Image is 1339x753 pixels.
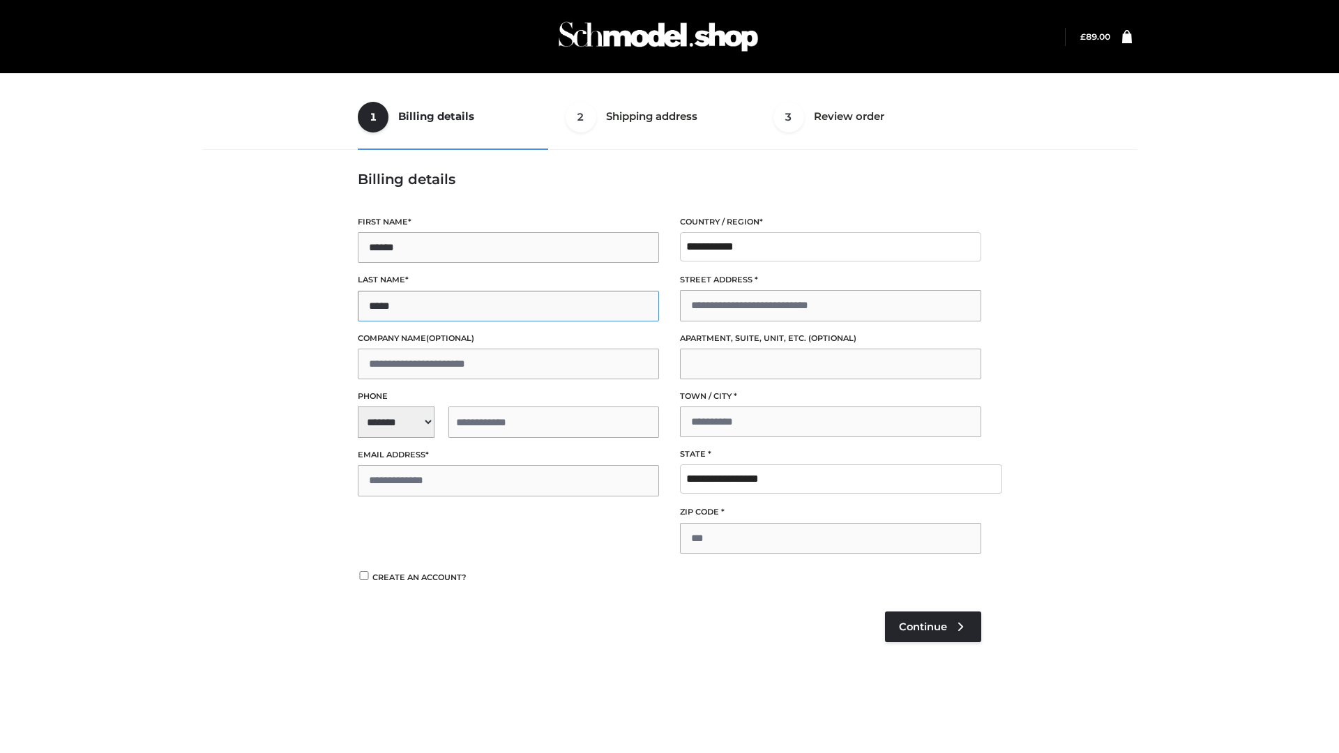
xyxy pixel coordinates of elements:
label: ZIP Code [680,505,981,519]
a: £89.00 [1080,31,1110,42]
label: First name [358,215,659,229]
span: (optional) [808,333,856,343]
label: Apartment, suite, unit, etc. [680,332,981,345]
span: Continue [899,621,947,633]
label: Street address [680,273,981,287]
h3: Billing details [358,171,981,188]
input: Create an account? [358,571,370,580]
bdi: 89.00 [1080,31,1110,42]
label: Email address [358,448,659,462]
label: Last name [358,273,659,287]
span: (optional) [426,333,474,343]
label: Company name [358,332,659,345]
label: Phone [358,390,659,403]
a: Continue [885,611,981,642]
label: Country / Region [680,215,981,229]
img: Schmodel Admin 964 [554,9,763,64]
label: Town / City [680,390,981,403]
span: Create an account? [372,572,467,582]
label: State [680,448,981,461]
span: £ [1080,31,1086,42]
